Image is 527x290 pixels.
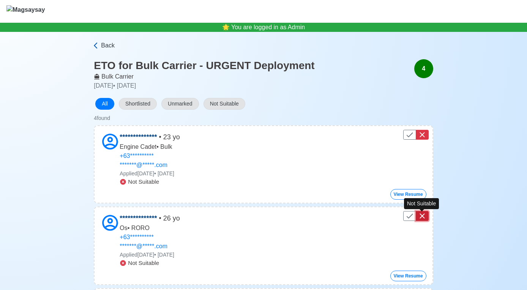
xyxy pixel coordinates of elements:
p: Applied [DATE] • [DATE] [120,251,180,259]
span: Back [101,41,115,50]
a: Back [92,41,433,50]
p: Applied [DATE] • [DATE] [120,170,180,178]
p: • 26 yo [120,213,180,224]
p: Bulk Carrier [94,72,314,81]
button: All [95,98,114,110]
button: Magsaysay [6,0,45,22]
div: Not Suitable [120,259,180,268]
p: Os • RORO [120,224,180,233]
button: Unmarked [161,98,199,110]
h3: ETO for Bulk Carrier - URGENT Deployment [94,59,314,72]
button: View Resume [390,189,426,200]
div: Not Suitable [404,198,439,209]
button: Not Suitable [204,98,245,110]
div: Control [403,211,429,221]
span: bell [221,22,230,32]
p: Engine Cadet • Bulk [120,142,180,151]
div: Control [403,130,429,140]
button: Shortlisted [119,98,157,110]
button: View Resume [390,271,426,281]
div: 4 [414,59,433,78]
div: 4 found [94,114,110,122]
img: Magsaysay [6,5,45,19]
p: • 23 yo [120,132,180,142]
div: Not Suitable [120,178,180,186]
p: [DATE] • [DATE] [94,81,314,90]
